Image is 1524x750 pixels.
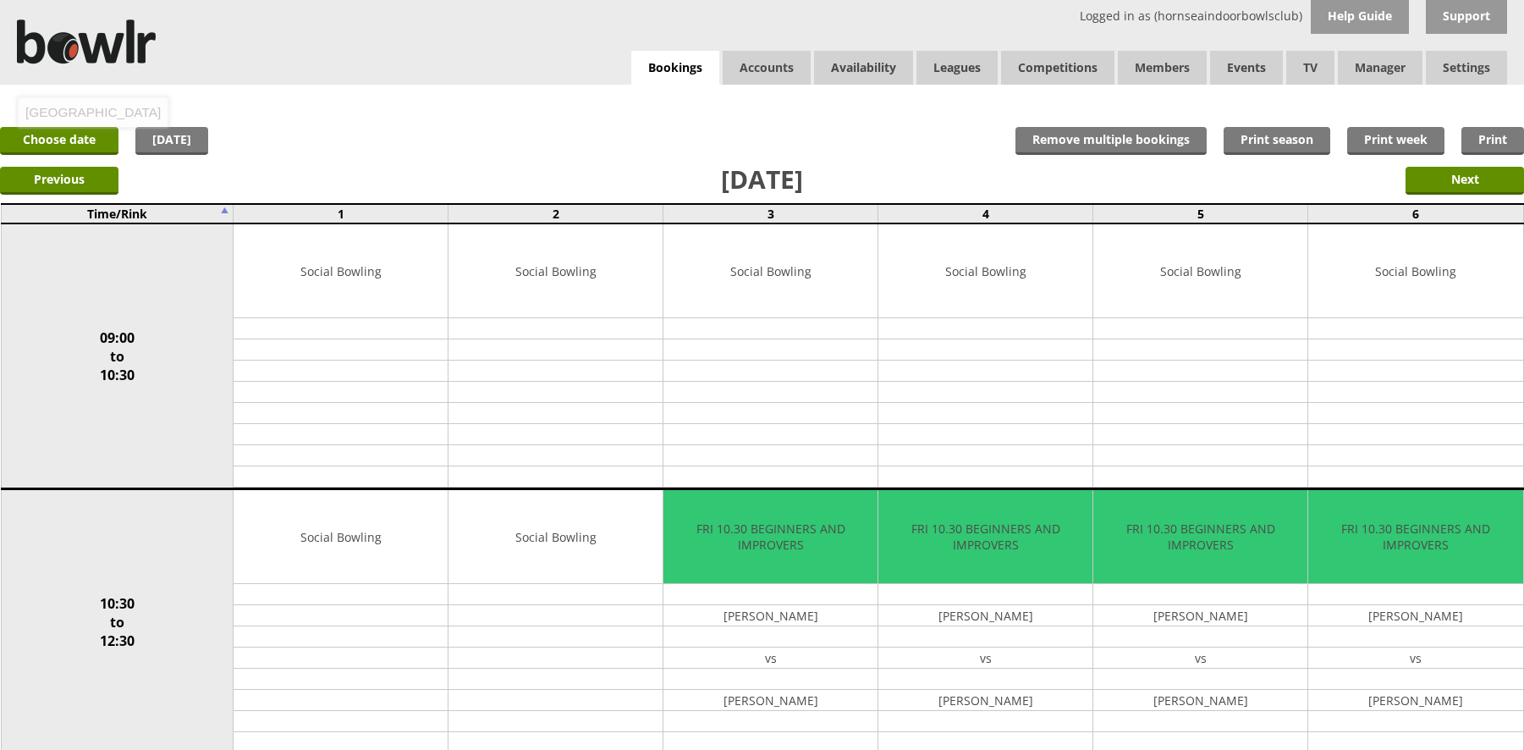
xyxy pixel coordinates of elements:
span: Settings [1426,51,1507,85]
td: vs [878,648,1092,669]
td: [PERSON_NAME] [663,690,878,711]
a: Print season [1224,127,1330,155]
td: 2 [448,204,663,223]
td: Social Bowling [1308,224,1522,318]
td: Social Bowling [448,490,663,584]
td: Social Bowling [234,490,448,584]
td: [PERSON_NAME] [1308,690,1522,711]
td: Time/Rink [1,204,234,223]
a: Availability [814,51,913,85]
td: FRI 10.30 BEGINNERS AND IMPROVERS [878,490,1092,584]
td: Social Bowling [663,224,878,318]
td: 1 [234,204,448,223]
td: [PERSON_NAME] [878,690,1092,711]
td: [PERSON_NAME] [1308,605,1522,626]
a: [DATE] [135,127,208,155]
span: Manager [1338,51,1422,85]
a: Print week [1347,127,1444,155]
td: 09:00 to 10:30 [1,223,234,489]
td: [PERSON_NAME] [1093,690,1307,711]
td: [PERSON_NAME] [663,605,878,626]
a: Events [1210,51,1283,85]
td: 4 [878,204,1093,223]
td: Social Bowling [448,224,663,318]
td: 6 [1308,204,1523,223]
span: Members [1118,51,1207,85]
a: Leagues [916,51,998,85]
td: 5 [1093,204,1308,223]
a: Print [1461,127,1524,155]
td: [PERSON_NAME] [878,605,1092,626]
td: FRI 10.30 BEGINNERS AND IMPROVERS [1093,490,1307,584]
td: vs [663,648,878,669]
td: FRI 10.30 BEGINNERS AND IMPROVERS [663,490,878,584]
input: Remove multiple bookings [1015,127,1207,155]
span: TV [1286,51,1334,85]
input: Next [1406,167,1524,195]
td: vs [1308,648,1522,669]
a: Competitions [1001,51,1114,85]
td: FRI 10.30 BEGINNERS AND IMPROVERS [1308,490,1522,584]
td: Social Bowling [878,224,1092,318]
a: Bookings [631,51,719,85]
div: [GEOGRAPHIC_DATA] [25,105,161,120]
td: Social Bowling [1093,224,1307,318]
td: [PERSON_NAME] [1093,605,1307,626]
td: vs [1093,648,1307,669]
td: Social Bowling [234,224,448,318]
span: Accounts [723,51,811,85]
td: 3 [663,204,878,223]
